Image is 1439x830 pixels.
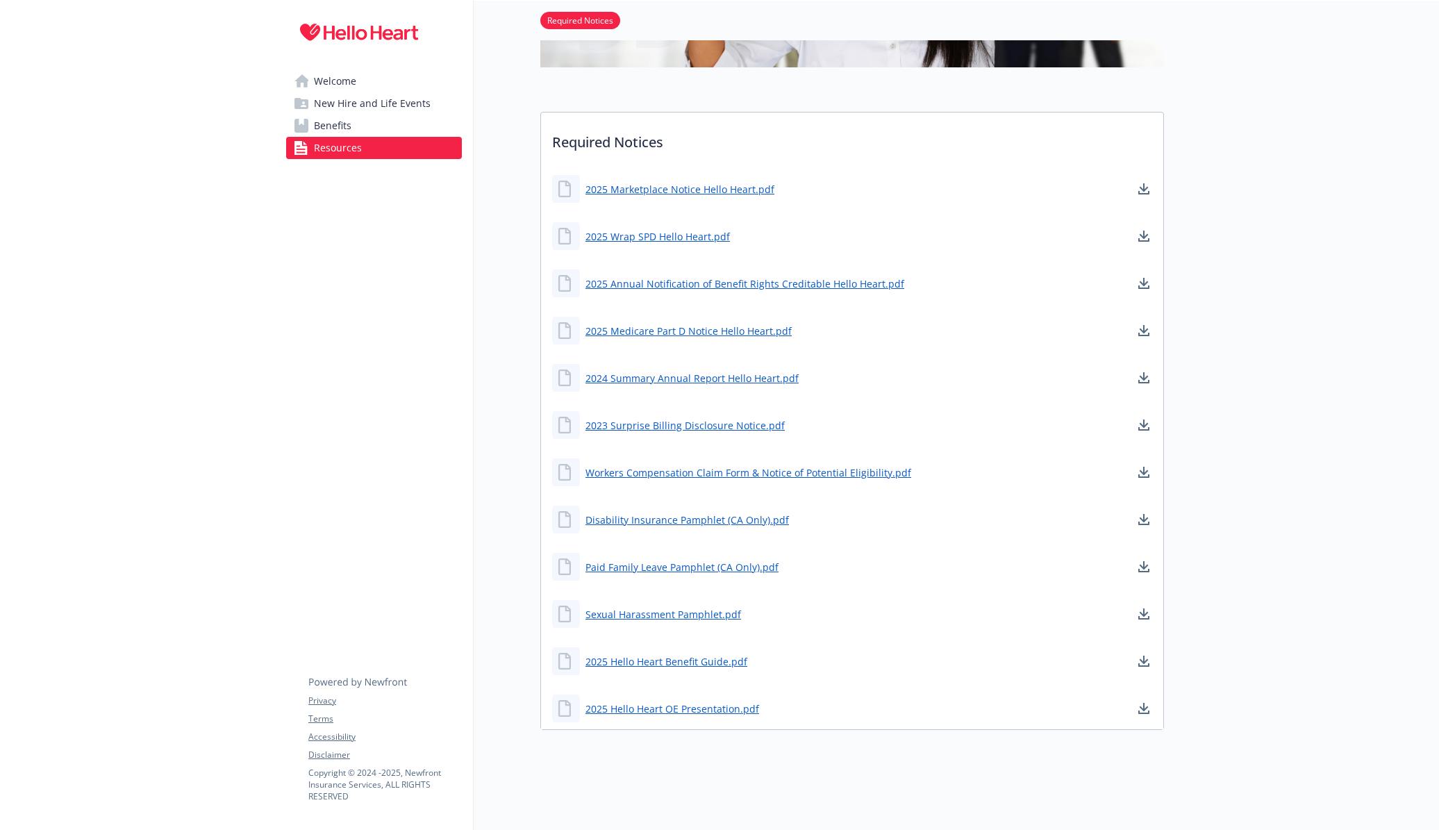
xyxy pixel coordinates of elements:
[308,749,461,761] a: Disclaimer
[1136,370,1152,386] a: download document
[286,137,462,159] a: Resources
[308,731,461,743] a: Accessibility
[585,371,799,385] a: 2024 Summary Annual Report Hello Heart.pdf
[585,513,789,527] a: Disability Insurance Pamphlet (CA Only).pdf
[1136,558,1152,575] a: download document
[1136,322,1152,339] a: download document
[1136,181,1152,197] a: download document
[286,115,462,137] a: Benefits
[314,137,362,159] span: Resources
[585,654,747,669] a: 2025 Hello Heart Benefit Guide.pdf
[314,115,351,137] span: Benefits
[585,607,741,622] a: Sexual Harassment Pamphlet.pdf
[1136,228,1152,244] a: download document
[585,324,792,338] a: 2025 Medicare Part D Notice Hello Heart.pdf
[1136,653,1152,670] a: download document
[585,418,785,433] a: 2023 Surprise Billing Disclosure Notice.pdf
[1136,700,1152,717] a: download document
[585,560,779,574] a: Paid Family Leave Pamphlet (CA Only).pdf
[286,92,462,115] a: New Hire and Life Events
[585,229,730,244] a: 2025 Wrap SPD Hello Heart.pdf
[541,113,1163,164] p: Required Notices
[1136,417,1152,433] a: download document
[1136,464,1152,481] a: download document
[308,695,461,707] a: Privacy
[1136,606,1152,622] a: download document
[314,70,356,92] span: Welcome
[308,713,461,725] a: Terms
[308,767,461,802] p: Copyright © 2024 - 2025 , Newfront Insurance Services, ALL RIGHTS RESERVED
[540,13,620,26] a: Required Notices
[585,465,911,480] a: Workers Compensation Claim Form & Notice of Potential Eligibility.pdf
[286,70,462,92] a: Welcome
[1136,275,1152,292] a: download document
[585,182,774,197] a: 2025 Marketplace Notice Hello Heart.pdf
[314,92,431,115] span: New Hire and Life Events
[585,276,904,291] a: 2025 Annual Notification of Benefit Rights Creditable Hello Heart.pdf
[585,702,759,716] a: 2025 Hello Heart OE Presentation.pdf
[1136,511,1152,528] a: download document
